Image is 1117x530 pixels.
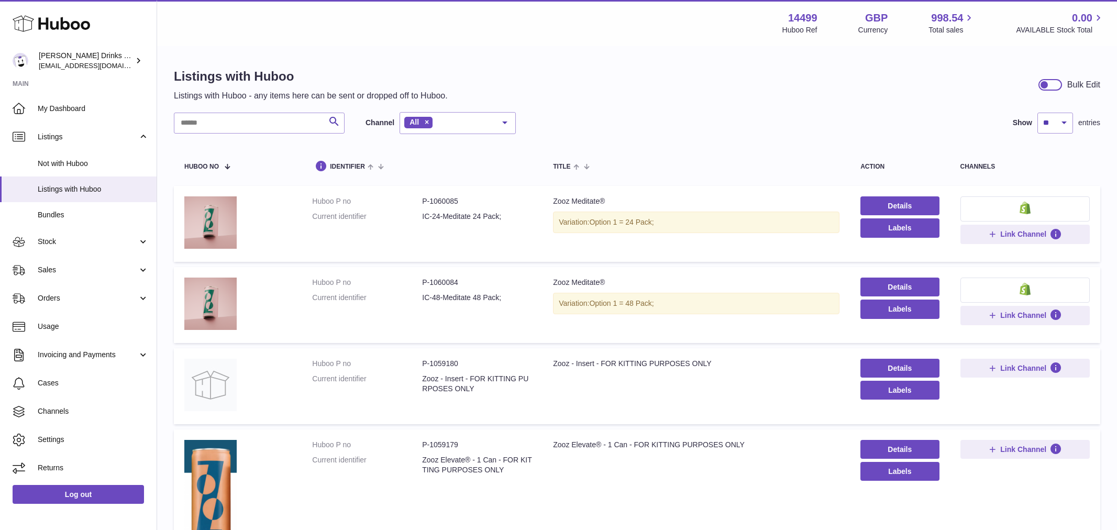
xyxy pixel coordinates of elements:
[38,406,149,416] span: Channels
[184,278,237,330] img: Zooz Meditate®
[1020,283,1031,295] img: shopify-small.png
[422,440,532,450] dd: P-1059179
[1067,79,1100,91] div: Bulk Edit
[928,25,975,35] span: Total sales
[860,218,939,237] button: Labels
[38,293,138,303] span: Orders
[38,378,149,388] span: Cases
[422,359,532,369] dd: P-1059180
[788,11,817,25] strong: 14499
[312,293,422,303] dt: Current identifier
[1020,202,1031,214] img: shopify-small.png
[860,278,939,296] a: Details
[1016,25,1104,35] span: AVAILABLE Stock Total
[553,196,839,206] div: Zooz Meditate®
[422,455,532,475] dd: Zooz Elevate® - 1 Can - FOR KITTING PURPOSES ONLY
[422,212,532,222] dd: IC-24-Meditate 24 Pack;
[960,163,1090,170] div: channels
[553,359,839,369] div: Zooz - Insert - FOR KITTING PURPOSES ONLY
[38,159,149,169] span: Not with Huboo
[174,90,448,102] p: Listings with Huboo - any items here can be sent or dropped off to Huboo.
[38,350,138,360] span: Invoicing and Payments
[860,163,939,170] div: action
[960,359,1090,378] button: Link Channel
[860,381,939,400] button: Labels
[1072,11,1092,25] span: 0.00
[184,196,237,249] img: Zooz Meditate®
[312,440,422,450] dt: Huboo P no
[422,278,532,288] dd: P-1060084
[928,11,975,35] a: 998.54 Total sales
[312,278,422,288] dt: Huboo P no
[1013,118,1032,128] label: Show
[13,485,144,504] a: Log out
[931,11,963,25] span: 998.54
[553,212,839,233] div: Variation:
[860,300,939,318] button: Labels
[589,299,654,307] span: Option 1 = 48 Pack;
[422,196,532,206] dd: P-1060085
[39,51,133,71] div: [PERSON_NAME] Drinks LTD (t/a Zooz)
[422,293,532,303] dd: IC-48-Meditate 48 Pack;
[312,374,422,394] dt: Current identifier
[1000,311,1046,320] span: Link Channel
[330,163,365,170] span: identifier
[1000,363,1046,373] span: Link Channel
[860,196,939,215] a: Details
[589,218,654,226] span: Option 1 = 24 Pack;
[960,440,1090,459] button: Link Channel
[860,359,939,378] a: Details
[38,104,149,114] span: My Dashboard
[782,25,817,35] div: Huboo Ref
[410,118,419,126] span: All
[38,237,138,247] span: Stock
[1000,229,1046,239] span: Link Channel
[865,11,888,25] strong: GBP
[860,462,939,481] button: Labels
[1078,118,1100,128] span: entries
[860,440,939,459] a: Details
[38,184,149,194] span: Listings with Huboo
[366,118,394,128] label: Channel
[1000,445,1046,454] span: Link Channel
[312,212,422,222] dt: Current identifier
[553,440,839,450] div: Zooz Elevate® - 1 Can - FOR KITTING PURPOSES ONLY
[13,53,28,69] img: internalAdmin-14499@internal.huboo.com
[553,293,839,314] div: Variation:
[184,359,237,411] img: Zooz - Insert - FOR KITTING PURPOSES ONLY
[38,322,149,332] span: Usage
[38,265,138,275] span: Sales
[174,68,448,85] h1: Listings with Huboo
[1016,11,1104,35] a: 0.00 AVAILABLE Stock Total
[312,455,422,475] dt: Current identifier
[960,225,1090,244] button: Link Channel
[38,463,149,473] span: Returns
[553,278,839,288] div: Zooz Meditate®
[312,196,422,206] dt: Huboo P no
[39,61,154,70] span: [EMAIL_ADDRESS][DOMAIN_NAME]
[38,435,149,445] span: Settings
[960,306,1090,325] button: Link Channel
[38,210,149,220] span: Bundles
[553,163,570,170] span: title
[422,374,532,394] dd: Zooz - Insert - FOR KITTING PURPOSES ONLY
[858,25,888,35] div: Currency
[312,359,422,369] dt: Huboo P no
[184,163,219,170] span: Huboo no
[38,132,138,142] span: Listings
